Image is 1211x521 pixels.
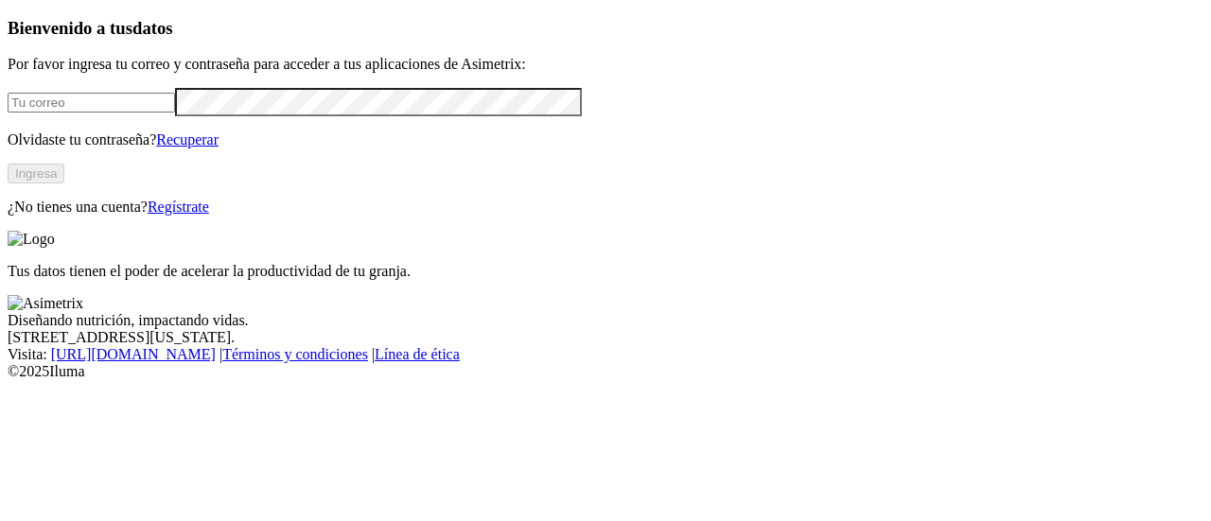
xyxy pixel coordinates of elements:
div: Visita : | | [8,346,1203,363]
h3: Bienvenido a tus [8,18,1203,39]
a: Línea de ética [375,346,460,362]
div: Diseñando nutrición, impactando vidas. [8,312,1203,329]
a: Recuperar [156,131,219,148]
div: [STREET_ADDRESS][US_STATE]. [8,329,1203,346]
img: Logo [8,231,55,248]
button: Ingresa [8,164,64,183]
p: Olvidaste tu contraseña? [8,131,1203,148]
a: [URL][DOMAIN_NAME] [51,346,216,362]
a: Términos y condiciones [222,346,368,362]
input: Tu correo [8,93,175,113]
img: Asimetrix [8,295,83,312]
p: ¿No tienes una cuenta? [8,199,1203,216]
a: Regístrate [148,199,209,215]
span: datos [132,18,173,38]
p: Tus datos tienen el poder de acelerar la productividad de tu granja. [8,263,1203,280]
p: Por favor ingresa tu correo y contraseña para acceder a tus aplicaciones de Asimetrix: [8,56,1203,73]
div: © 2025 Iluma [8,363,1203,380]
